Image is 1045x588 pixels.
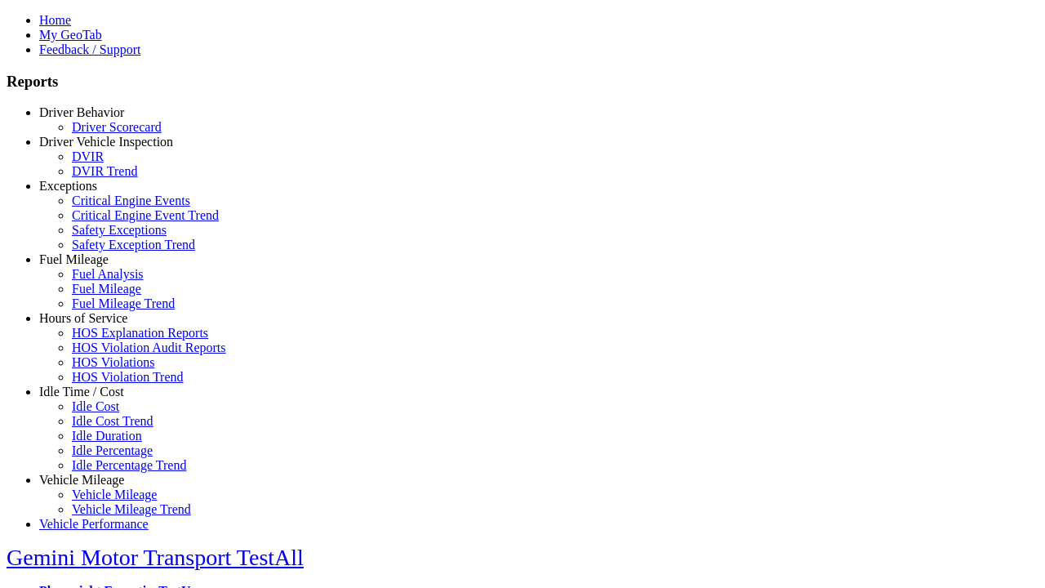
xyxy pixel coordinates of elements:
[72,414,153,428] a: Idle Cost Trend
[72,355,154,369] a: HOS Violations
[72,488,157,501] a: Vehicle Mileage
[72,341,226,354] a: HOS Violation Audit Reports
[72,164,137,178] a: DVIR Trend
[72,282,141,296] a: Fuel Mileage
[72,370,184,384] a: HOS Violation Trend
[72,238,195,252] a: Safety Exception Trend
[7,545,304,570] a: Gemini Motor Transport TestAll
[72,194,190,207] a: Critical Engine Events
[39,13,71,27] a: Home
[39,135,173,149] a: Driver Vehicle Inspection
[39,311,127,325] a: Hours of Service
[39,517,149,531] a: Vehicle Performance
[72,458,186,472] a: Idle Percentage Trend
[72,223,167,237] a: Safety Exceptions
[39,252,109,266] a: Fuel Mileage
[72,267,144,281] a: Fuel Analysis
[7,73,1038,91] h3: Reports
[72,429,142,443] a: Idle Duration
[39,473,124,487] a: Vehicle Mileage
[39,28,102,42] a: My GeoTab
[72,120,162,134] a: Driver Scorecard
[39,385,124,399] a: Idle Time / Cost
[39,179,97,193] a: Exceptions
[72,443,153,457] a: Idle Percentage
[39,42,140,56] a: Feedback / Support
[72,502,191,516] a: Vehicle Mileage Trend
[39,105,124,119] a: Driver Behavior
[72,208,219,222] a: Critical Engine Event Trend
[72,326,208,340] a: HOS Explanation Reports
[72,296,175,310] a: Fuel Mileage Trend
[72,149,104,163] a: DVIR
[72,399,119,413] a: Idle Cost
